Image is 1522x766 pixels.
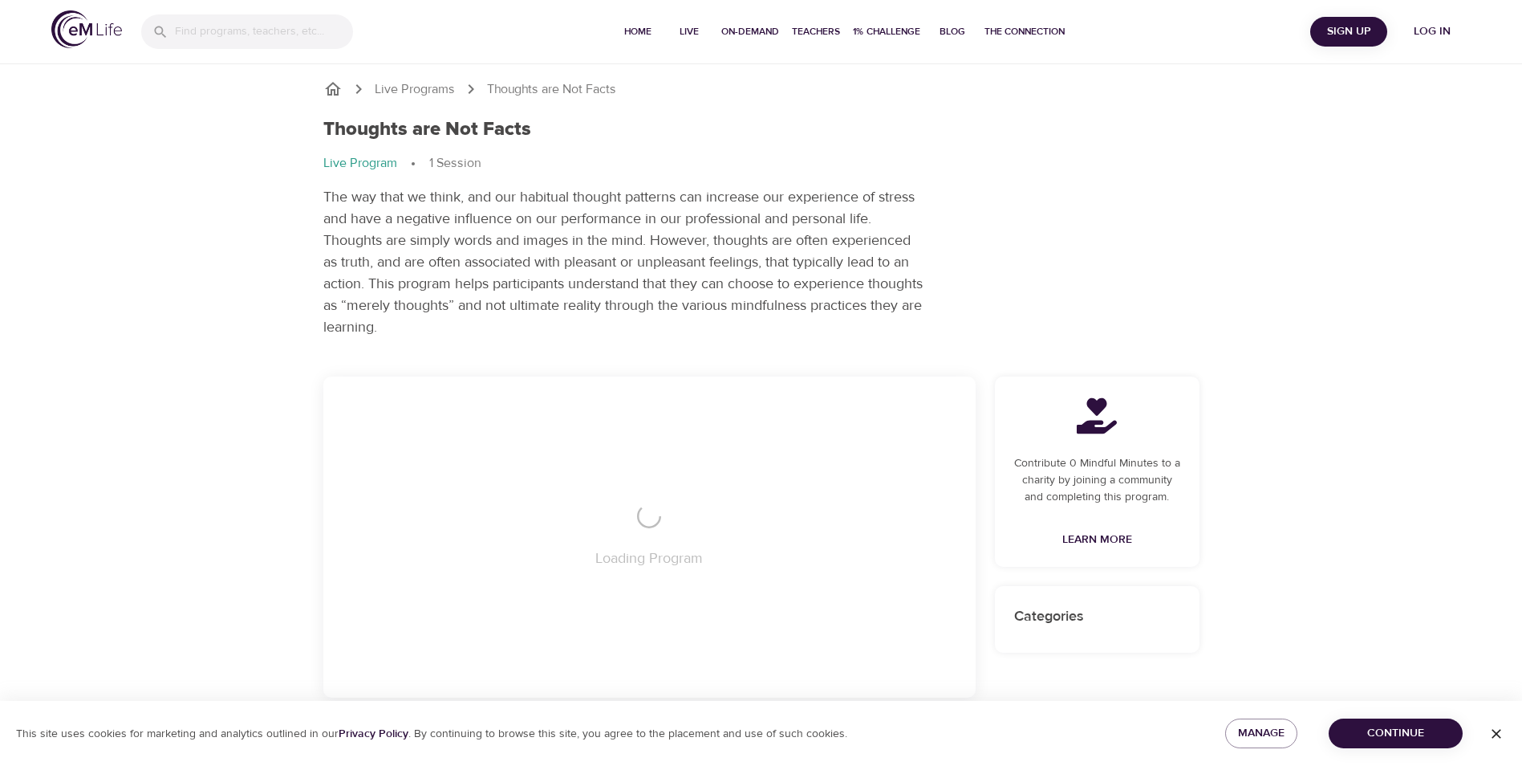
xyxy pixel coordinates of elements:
p: Categories [1014,605,1180,627]
span: Sign Up [1317,22,1381,42]
button: Manage [1225,719,1297,748]
span: Continue [1341,723,1450,744]
span: Blog [933,23,972,40]
button: Continue [1329,719,1463,748]
p: 1 Session [429,154,481,173]
button: Log in [1394,17,1471,47]
span: Live [670,23,708,40]
span: Home [619,23,657,40]
img: logo [51,10,122,48]
input: Find programs, teachers, etc... [175,14,353,49]
p: Contribute 0 Mindful Minutes to a charity by joining a community and completing this program. [1014,455,1180,506]
nav: breadcrumb [323,154,1199,173]
h1: Thoughts are Not Facts [323,118,531,141]
span: Manage [1238,723,1285,744]
button: Sign Up [1310,17,1387,47]
p: The way that we think, and our habitual thought patterns can increase our experience of stress an... [323,186,925,338]
p: Live Program [323,154,397,173]
p: Loading Program [595,548,703,569]
a: Live Programs [375,80,455,99]
span: On-Demand [721,23,779,40]
span: Learn More [1062,530,1132,550]
a: Privacy Policy [339,727,408,741]
span: 1% Challenge [853,23,920,40]
span: The Connection [984,23,1065,40]
span: Log in [1400,22,1464,42]
p: Thoughts are Not Facts [487,80,616,99]
nav: breadcrumb [323,79,1199,99]
span: Teachers [792,23,840,40]
a: Learn More [1056,525,1138,555]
